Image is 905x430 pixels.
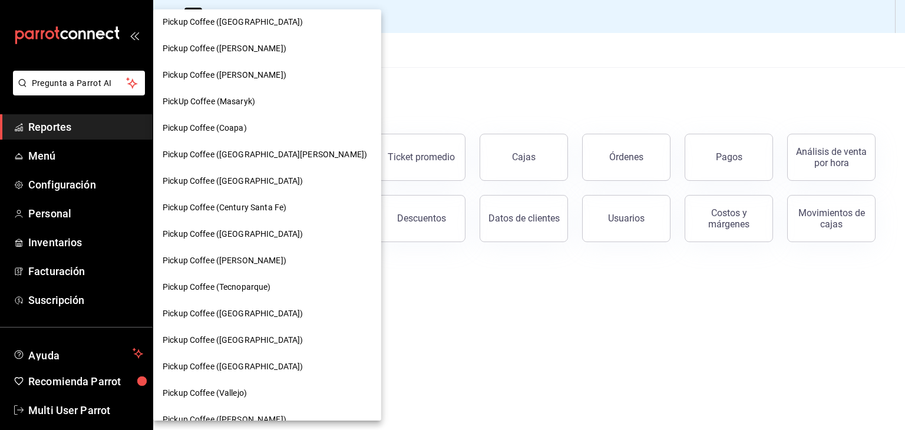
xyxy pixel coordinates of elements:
[163,387,247,399] span: Pickup Coffee (Vallejo)
[163,16,303,28] span: Pickup Coffee ([GEOGRAPHIC_DATA])
[163,334,303,346] span: Pickup Coffee ([GEOGRAPHIC_DATA])
[163,69,286,81] span: Pickup Coffee ([PERSON_NAME])
[153,88,381,115] div: PickUp Coffee (Masaryk)
[153,35,381,62] div: Pickup Coffee ([PERSON_NAME])
[153,9,381,35] div: Pickup Coffee ([GEOGRAPHIC_DATA])
[163,414,286,426] span: Pickup Coffee ([PERSON_NAME])
[153,62,381,88] div: Pickup Coffee ([PERSON_NAME])
[153,300,381,327] div: Pickup Coffee ([GEOGRAPHIC_DATA])
[153,274,381,300] div: Pickup Coffee (Tecnoparque)
[163,148,367,161] span: Pickup Coffee ([GEOGRAPHIC_DATA][PERSON_NAME])
[153,380,381,406] div: Pickup Coffee (Vallejo)
[153,194,381,221] div: Pickup Coffee (Century Santa Fe)
[163,281,271,293] span: Pickup Coffee (Tecnoparque)
[163,201,286,214] span: Pickup Coffee (Century Santa Fe)
[163,360,303,373] span: Pickup Coffee ([GEOGRAPHIC_DATA])
[163,254,286,267] span: Pickup Coffee ([PERSON_NAME])
[163,122,247,134] span: Pickup Coffee (Coapa)
[153,168,381,194] div: Pickup Coffee ([GEOGRAPHIC_DATA])
[163,95,255,108] span: PickUp Coffee (Masaryk)
[163,42,286,55] span: Pickup Coffee ([PERSON_NAME])
[163,175,303,187] span: Pickup Coffee ([GEOGRAPHIC_DATA])
[153,141,381,168] div: Pickup Coffee ([GEOGRAPHIC_DATA][PERSON_NAME])
[153,247,381,274] div: Pickup Coffee ([PERSON_NAME])
[153,353,381,380] div: Pickup Coffee ([GEOGRAPHIC_DATA])
[153,221,381,247] div: Pickup Coffee ([GEOGRAPHIC_DATA])
[153,327,381,353] div: Pickup Coffee ([GEOGRAPHIC_DATA])
[163,307,303,320] span: Pickup Coffee ([GEOGRAPHIC_DATA])
[153,115,381,141] div: Pickup Coffee (Coapa)
[163,228,303,240] span: Pickup Coffee ([GEOGRAPHIC_DATA])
